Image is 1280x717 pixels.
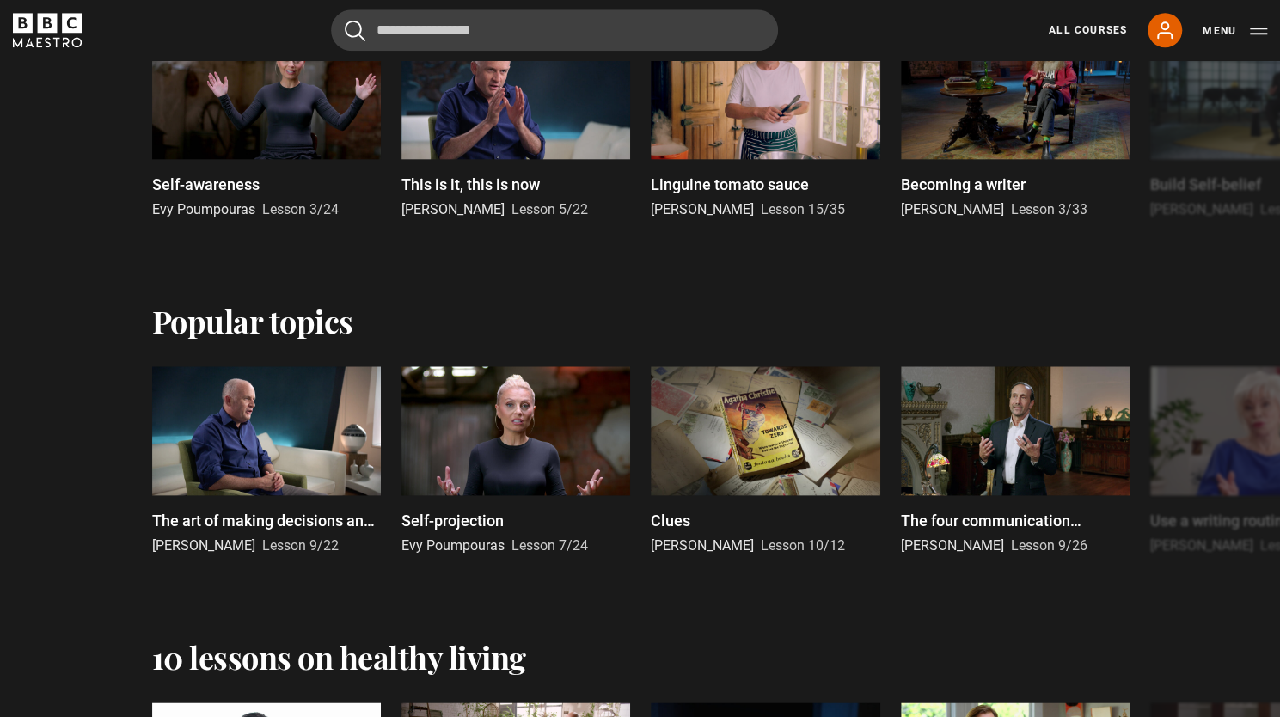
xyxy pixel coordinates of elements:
[651,201,754,218] span: [PERSON_NAME]
[901,201,1004,218] span: [PERSON_NAME]
[401,30,630,220] a: This is it, this is now [PERSON_NAME] Lesson 5/22
[1011,537,1087,554] span: Lesson 9/26
[1011,201,1087,218] span: Lesson 3/33
[651,537,754,554] span: [PERSON_NAME]
[401,509,504,532] p: Self-projection
[152,303,353,339] h2: Popular topics
[511,201,588,218] span: Lesson 5/22
[401,173,540,196] p: This is it, this is now
[901,30,1130,220] a: Becoming a writer [PERSON_NAME] Lesson 3/33
[401,537,505,554] span: Evy Poumpouras
[1049,22,1127,38] a: All Courses
[761,537,845,554] span: Lesson 10/12
[152,509,381,532] p: The art of making decisions and the joy of missing out
[331,9,778,51] input: Search
[401,201,505,218] span: [PERSON_NAME]
[262,201,339,218] span: Lesson 3/24
[152,201,255,218] span: Evy Poumpouras
[152,366,381,556] a: The art of making decisions and the joy of missing out [PERSON_NAME] Lesson 9/22
[1150,201,1253,218] span: [PERSON_NAME]
[901,537,1004,554] span: [PERSON_NAME]
[262,537,339,554] span: Lesson 9/22
[761,201,845,218] span: Lesson 15/35
[651,366,879,556] a: Clues [PERSON_NAME] Lesson 10/12
[152,639,526,675] h2: 10 lessons on healthy living
[511,537,588,554] span: Lesson 7/24
[651,173,809,196] p: Linguine tomato sauce
[1150,173,1261,196] p: Build Self-belief
[1150,537,1253,554] span: [PERSON_NAME]
[345,20,365,41] button: Submit the search query
[13,13,82,47] svg: BBC Maestro
[1203,22,1267,40] button: Toggle navigation
[901,366,1130,556] a: The four communication languages [PERSON_NAME] Lesson 9/26
[401,366,630,556] a: Self-projection Evy Poumpouras Lesson 7/24
[651,509,690,532] p: Clues
[152,30,381,220] a: Self-awareness Evy Poumpouras Lesson 3/24
[651,30,879,220] a: Linguine tomato sauce [PERSON_NAME] Lesson 15/35
[152,537,255,554] span: [PERSON_NAME]
[152,173,260,196] p: Self-awareness
[901,173,1026,196] p: Becoming a writer
[901,509,1130,532] p: The four communication languages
